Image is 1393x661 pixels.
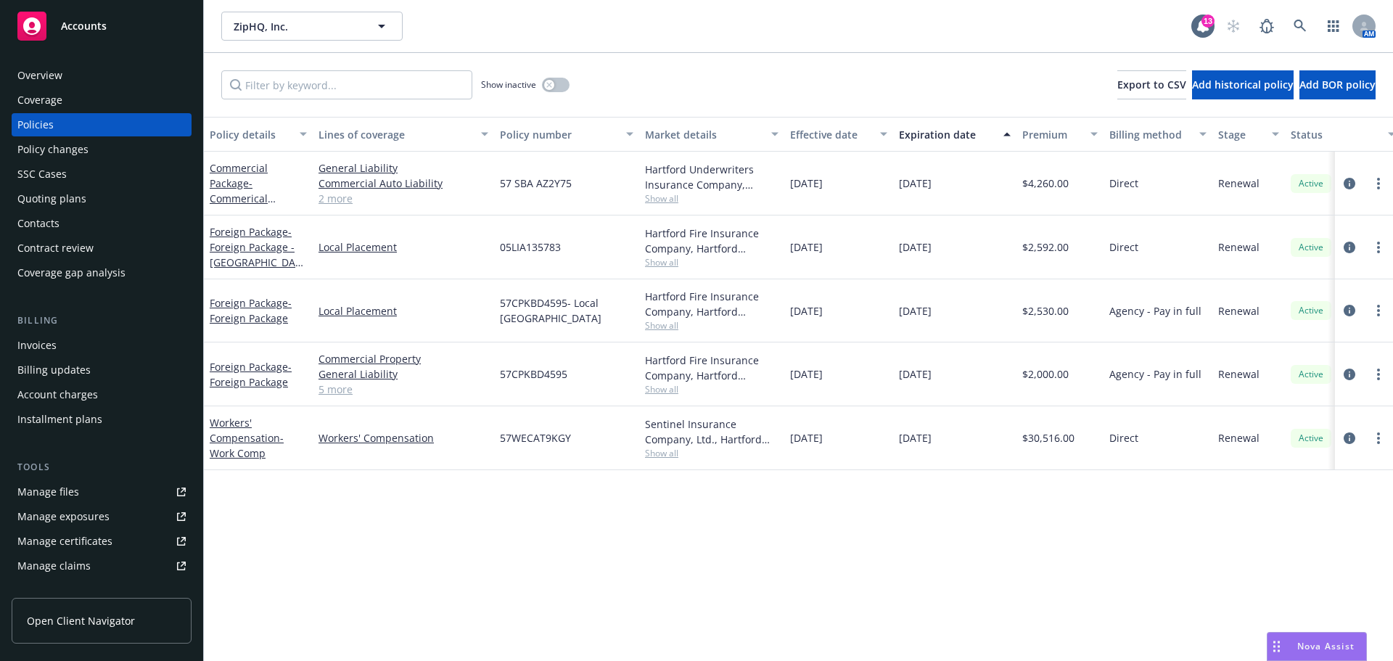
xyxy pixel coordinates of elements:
div: Hartford Fire Insurance Company, Hartford Insurance Group [645,289,778,319]
span: Active [1297,368,1326,381]
span: Direct [1109,176,1138,191]
span: Renewal [1218,366,1260,382]
span: $4,260.00 [1022,176,1069,191]
button: Add BOR policy [1299,70,1376,99]
span: [DATE] [899,176,932,191]
a: Quoting plans [12,187,192,210]
div: Contacts [17,212,59,235]
span: Nova Assist [1297,640,1355,652]
a: SSC Cases [12,163,192,186]
div: Premium [1022,127,1082,142]
span: Active [1297,177,1326,190]
span: Renewal [1218,239,1260,255]
div: Installment plans [17,408,102,431]
span: Agency - Pay in full [1109,303,1201,319]
div: Manage certificates [17,530,112,553]
div: Tools [12,460,192,475]
span: Renewal [1218,430,1260,446]
div: Lines of coverage [319,127,472,142]
a: Workers' Compensation [319,430,488,446]
span: ZipHQ, Inc. [234,19,359,34]
div: Account charges [17,383,98,406]
input: Filter by keyword... [221,70,472,99]
span: Active [1297,432,1326,445]
span: 57CPKBD4595 [500,366,567,382]
a: Policies [12,113,192,136]
div: Billing updates [17,358,91,382]
button: Billing method [1104,117,1212,152]
div: Policy changes [17,138,89,161]
span: Accounts [61,20,107,32]
span: Show inactive [481,78,536,91]
a: Manage BORs [12,579,192,602]
span: Export to CSV [1117,78,1186,91]
span: Direct [1109,430,1138,446]
span: Show all [645,192,778,205]
div: Status [1291,127,1379,142]
span: [DATE] [790,430,823,446]
button: Expiration date [893,117,1016,152]
a: Foreign Package [210,296,292,325]
button: Policy number [494,117,639,152]
a: more [1370,239,1387,256]
a: Local Placement [319,239,488,255]
span: $30,516.00 [1022,430,1074,446]
div: Manage claims [17,554,91,578]
a: Foreign Package [210,360,292,389]
button: Nova Assist [1267,632,1367,661]
span: 57WECAT9KGY [500,430,571,446]
div: Sentinel Insurance Company, Ltd., Hartford Insurance Group [645,416,778,447]
button: Premium [1016,117,1104,152]
div: Policies [17,113,54,136]
span: $2,000.00 [1022,366,1069,382]
span: Renewal [1218,303,1260,319]
div: Manage BORs [17,579,86,602]
span: $2,530.00 [1022,303,1069,319]
a: Invoices [12,334,192,357]
span: $2,592.00 [1022,239,1069,255]
span: - Commerical Package [210,176,276,221]
div: Hartford Underwriters Insurance Company, Hartford Insurance Group [645,162,778,192]
a: Contract review [12,237,192,260]
div: Drag to move [1267,633,1286,660]
a: Manage exposures [12,505,192,528]
a: Switch app [1319,12,1348,41]
span: Agency - Pay in full [1109,366,1201,382]
div: Coverage [17,89,62,112]
button: Export to CSV [1117,70,1186,99]
a: Commercial Property [319,351,488,366]
div: Market details [645,127,763,142]
span: [DATE] [899,366,932,382]
div: Stage [1218,127,1263,142]
span: [DATE] [899,430,932,446]
div: Billing [12,313,192,328]
a: Start snowing [1219,12,1248,41]
a: Account charges [12,383,192,406]
button: Market details [639,117,784,152]
div: Manage exposures [17,505,110,528]
span: Active [1297,304,1326,317]
div: Coverage gap analysis [17,261,126,284]
span: [DATE] [790,239,823,255]
div: 13 [1201,15,1215,28]
a: Local Placement [319,303,488,319]
span: Direct [1109,239,1138,255]
div: Overview [17,64,62,87]
span: Renewal [1218,176,1260,191]
span: [DATE] [790,303,823,319]
a: more [1370,430,1387,447]
div: Contract review [17,237,94,260]
div: SSC Cases [17,163,67,186]
a: more [1370,175,1387,192]
div: Hartford Fire Insurance Company, Hartford Insurance Group [645,353,778,383]
span: Active [1297,241,1326,254]
a: General Liability [319,160,488,176]
span: [DATE] [899,239,932,255]
div: Billing method [1109,127,1191,142]
a: Commercial Package [210,161,268,221]
div: Manage files [17,480,79,504]
a: Manage certificates [12,530,192,553]
a: Manage files [12,480,192,504]
a: Coverage [12,89,192,112]
a: General Liability [319,366,488,382]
